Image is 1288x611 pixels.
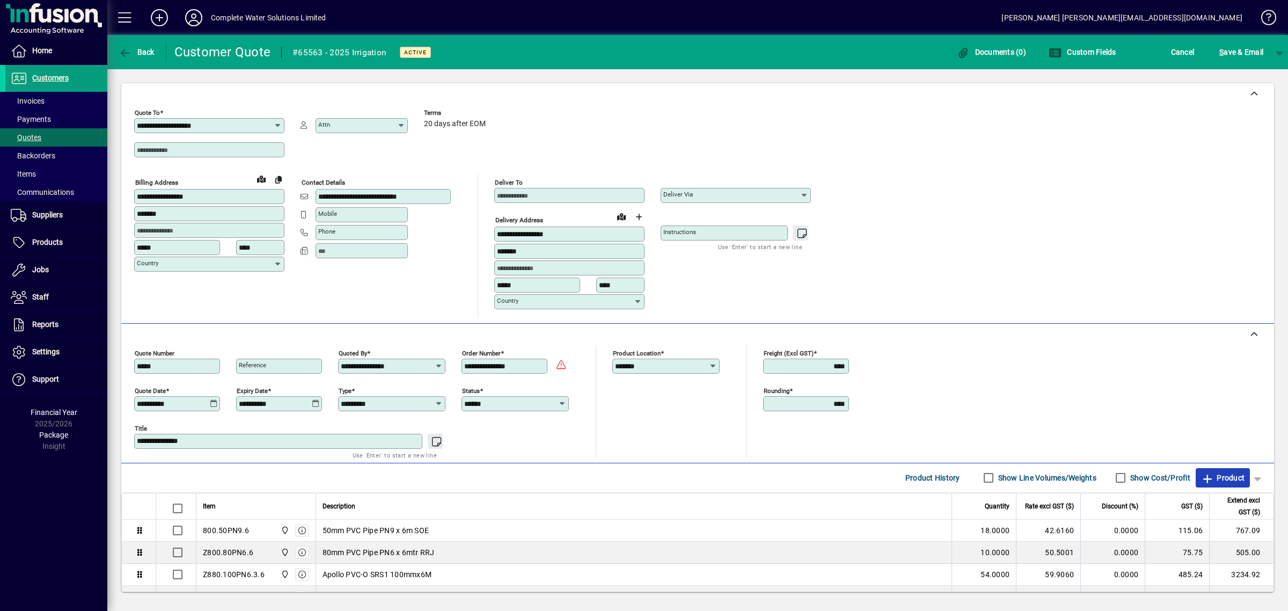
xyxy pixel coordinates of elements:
mat-label: Title [135,424,147,432]
span: Reports [32,320,58,329]
div: 59.9060 [1023,569,1074,580]
span: Description [323,500,355,512]
mat-label: Product location [613,349,661,357]
mat-label: Phone [318,228,335,235]
span: Package [39,431,68,439]
span: S [1219,48,1224,56]
span: Back [119,48,155,56]
div: 42.6160 [1023,525,1074,536]
span: Documents (0) [956,48,1026,56]
td: 0.0000 [1080,520,1145,542]
button: Add [142,8,177,27]
span: 50mm PVC Pipe PN9 x 6m SOE [323,525,429,536]
mat-label: Order number [462,349,501,357]
span: 100mm PVC Pipe PN9 x 6m SOE [323,591,434,602]
span: 10.0000 [980,547,1009,558]
button: Back [116,42,157,62]
label: Show Line Volumes/Weights [996,472,1096,483]
a: Invoices [5,92,107,110]
span: Custom Fields [1049,48,1116,56]
span: ave & Email [1219,43,1263,61]
mat-label: Type [339,387,352,394]
td: 767.09 [1209,520,1274,542]
span: 20 days after EOM [424,120,486,128]
mat-label: Country [137,259,158,267]
a: Suppliers [5,202,107,229]
span: Products [32,238,63,246]
mat-label: Mobile [318,210,337,217]
mat-label: Expiry date [237,387,268,394]
span: Apollo PVC-O SRS1 100mmx6M [323,569,432,580]
td: 87.39 [1209,586,1274,608]
span: Communications [11,188,74,197]
span: Motueka [278,547,290,558]
span: Settings [32,347,60,356]
button: Choose address [630,208,647,226]
mat-hint: Use 'Enter' to start a new line [353,449,437,461]
td: 485.24 [1145,564,1209,586]
mat-label: Instructions [663,228,696,236]
span: Item [203,500,216,512]
span: Quantity [985,500,1009,512]
span: Items [11,170,36,178]
div: 800.100PN9.6 [203,591,253,602]
span: Staff [32,293,49,301]
button: Product [1196,468,1250,488]
a: Products [5,229,107,256]
mat-label: Deliver To [495,179,523,186]
mat-hint: Use 'Enter' to start a new line [718,241,802,253]
div: [PERSON_NAME] [PERSON_NAME][EMAIL_ADDRESS][DOMAIN_NAME] [1001,9,1242,26]
span: Product [1201,469,1245,486]
span: 1.0000 [985,591,1010,602]
button: Product History [901,468,964,488]
span: 54.0000 [980,569,1009,580]
button: Profile [177,8,211,27]
a: View on map [253,170,270,187]
a: Staff [5,284,107,311]
button: Save & Email [1214,42,1269,62]
div: Z880.100PN6.3.6 [203,569,265,580]
button: Cancel [1168,42,1197,62]
span: Support [32,375,59,383]
span: 18.0000 [980,525,1009,536]
div: 50.5001 [1023,547,1074,558]
button: Custom Fields [1046,42,1119,62]
td: 75.75 [1145,542,1209,564]
div: #65563 - 2025 Irrigation [292,44,386,61]
td: 0.0000 [1080,564,1145,586]
span: Jobs [32,265,49,274]
span: Cancel [1171,43,1195,61]
span: Home [32,46,52,55]
mat-label: Country [497,297,518,304]
span: Rate excl GST ($) [1025,500,1074,512]
div: Customer Quote [174,43,271,61]
mat-label: Status [462,387,480,394]
span: Suppliers [32,210,63,219]
span: Terms [424,110,488,117]
div: Complete Water Solutions Limited [211,9,326,26]
div: 87.3922 [1023,591,1074,602]
a: Backorders [5,147,107,165]
td: 0.0000 [1080,542,1145,564]
td: 115.06 [1145,520,1209,542]
td: 0.0000 [1080,586,1145,608]
span: GST ($) [1181,500,1203,512]
span: Motueka [278,525,290,536]
button: Documents (0) [954,42,1029,62]
a: Items [5,165,107,183]
div: Z800.80PN6.6 [203,547,253,558]
a: View on map [613,208,630,225]
a: Reports [5,311,107,338]
td: 13.11 [1145,586,1209,608]
mat-label: Freight (excl GST) [764,349,814,357]
mat-label: Quote To [135,109,160,117]
a: Quotes [5,128,107,147]
a: Payments [5,110,107,128]
span: Backorders [11,151,55,160]
a: Support [5,366,107,393]
button: Copy to Delivery address [270,171,287,188]
span: Quotes [11,133,41,142]
a: Jobs [5,257,107,283]
mat-label: Quote number [135,349,174,357]
mat-label: Quote date [135,387,166,394]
